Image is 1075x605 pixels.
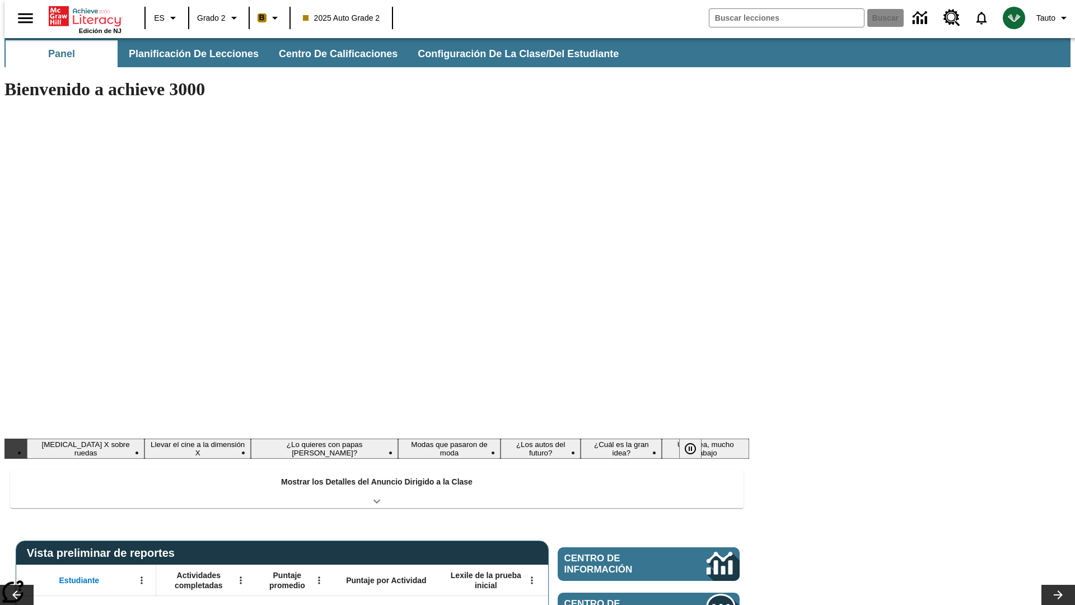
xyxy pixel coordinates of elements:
button: Escoja un nuevo avatar [996,3,1032,32]
button: Diapositiva 3 ¿Lo quieres con papas fritas? [251,439,398,459]
p: Mostrar los Detalles del Anuncio Dirigido a la Clase [281,476,473,488]
button: Diapositiva 7 Una idea, mucho trabajo [662,439,749,459]
button: Abrir el menú lateral [9,2,42,35]
div: Pausar [679,439,713,459]
div: Subbarra de navegación [4,40,629,67]
span: Lexile de la prueba inicial [445,570,527,590]
button: Panel [6,40,118,67]
span: B [259,11,265,25]
button: Abrir menú [311,572,328,589]
h1: Bienvenido a achieve 3000 [4,79,749,100]
span: Estudiante [59,575,100,585]
div: Subbarra de navegación [4,38,1071,67]
button: Diapositiva 2 Llevar el cine a la dimensión X [144,439,251,459]
button: Pausar [679,439,702,459]
a: Centro de recursos, Se abrirá en una pestaña nueva. [937,3,967,33]
button: Diapositiva 1 Rayos X sobre ruedas [27,439,144,459]
img: avatar image [1003,7,1025,29]
button: Diapositiva 5 ¿Los autos del futuro? [501,439,581,459]
span: Actividades completadas [162,570,236,590]
span: Edición de NJ [79,27,121,34]
span: Tauto [1036,12,1055,24]
button: Planificación de lecciones [120,40,268,67]
a: Centro de información [558,547,740,581]
button: Diapositiva 4 Modas que pasaron de moda [398,439,501,459]
span: ES [154,12,165,24]
button: Grado: Grado 2, Elige un grado [193,8,245,28]
input: Buscar campo [709,9,864,27]
button: Abrir menú [232,572,249,589]
button: Centro de calificaciones [270,40,406,67]
button: Diapositiva 6 ¿Cuál es la gran idea? [581,439,662,459]
a: Portada [49,5,121,27]
span: Puntaje por Actividad [346,575,426,585]
div: Portada [49,4,121,34]
div: Mostrar los Detalles del Anuncio Dirigido a la Clase [10,469,744,508]
button: Abrir menú [133,572,150,589]
span: Grado 2 [197,12,226,24]
button: Abrir menú [524,572,540,589]
button: Lenguaje: ES, Selecciona un idioma [149,8,185,28]
span: Puntaje promedio [260,570,314,590]
span: Centro de información [564,553,669,575]
button: Configuración de la clase/del estudiante [409,40,628,67]
a: Notificaciones [967,3,996,32]
button: Perfil/Configuración [1032,8,1075,28]
span: Vista preliminar de reportes [27,547,180,560]
button: Carrusel de lecciones, seguir [1041,585,1075,605]
span: 2025 Auto Grade 2 [303,12,380,24]
button: Boost El color de la clase es anaranjado claro. Cambiar el color de la clase. [253,8,286,28]
a: Centro de información [906,3,937,34]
